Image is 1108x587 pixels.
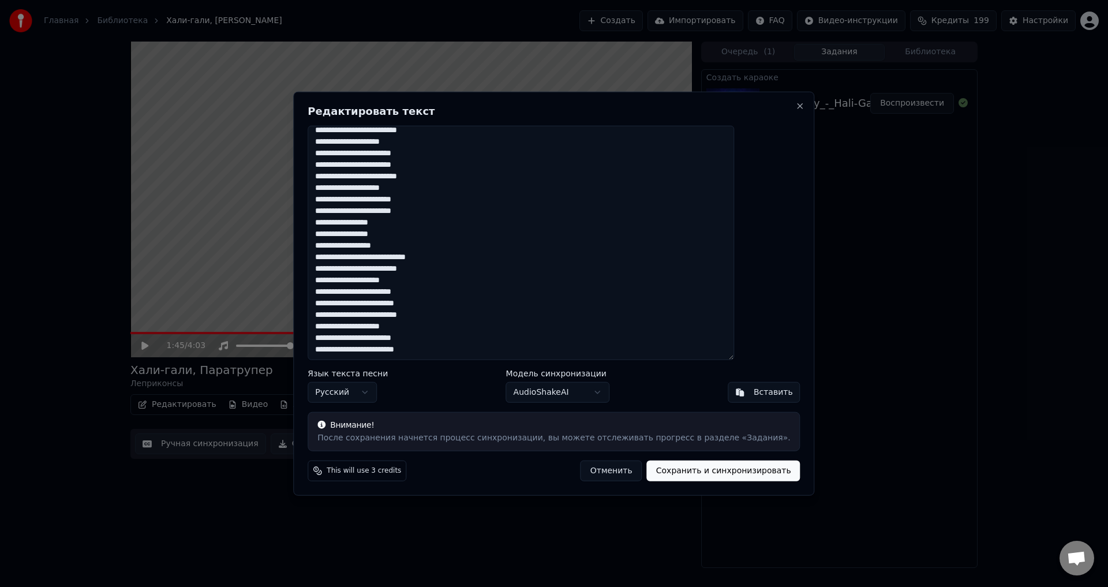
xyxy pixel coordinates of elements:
div: Вставить [754,387,793,398]
div: Внимание! [317,420,790,431]
div: После сохранения начнется процесс синхронизации, вы можете отслеживать прогресс в разделе «Задания». [317,432,790,444]
button: Сохранить и синхронизировать [647,461,800,481]
label: Модель синхронизации [506,369,610,377]
h2: Редактировать текст [308,106,800,116]
button: Отменить [581,461,642,481]
span: This will use 3 credits [327,466,401,476]
label: Язык текста песни [308,369,388,377]
button: Вставить [728,382,800,403]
